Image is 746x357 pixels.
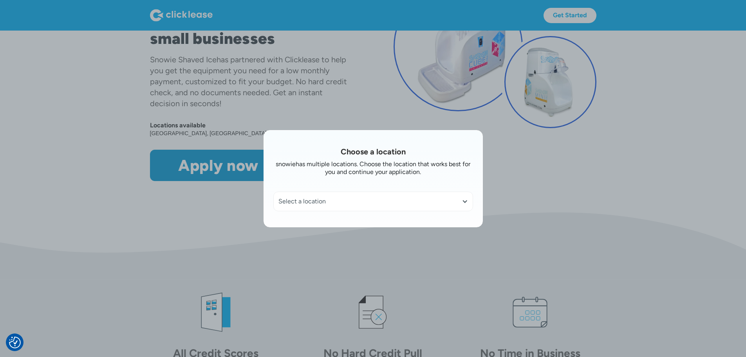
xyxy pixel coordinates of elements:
[273,146,473,157] h1: Choose a location
[278,198,468,205] div: Select a location
[274,192,473,211] div: Select a location
[296,160,470,176] div: has multiple locations. Choose the location that works best for you and continue your application.
[9,337,21,348] button: Consent Preferences
[9,337,21,348] img: Revisit consent button
[276,160,296,168] div: snowie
